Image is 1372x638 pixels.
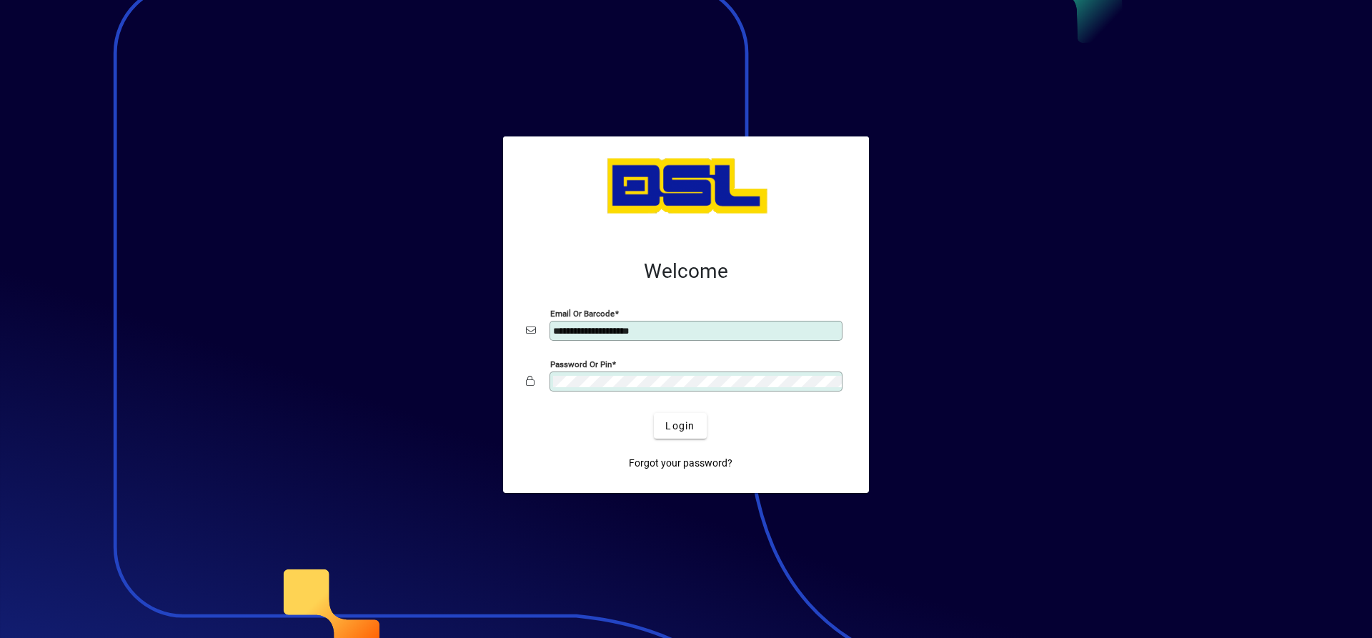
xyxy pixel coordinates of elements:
[526,259,846,284] h2: Welcome
[623,450,738,476] a: Forgot your password?
[629,456,732,471] span: Forgot your password?
[550,309,615,319] mat-label: Email or Barcode
[550,359,612,369] mat-label: Password or Pin
[654,413,706,439] button: Login
[665,419,695,434] span: Login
